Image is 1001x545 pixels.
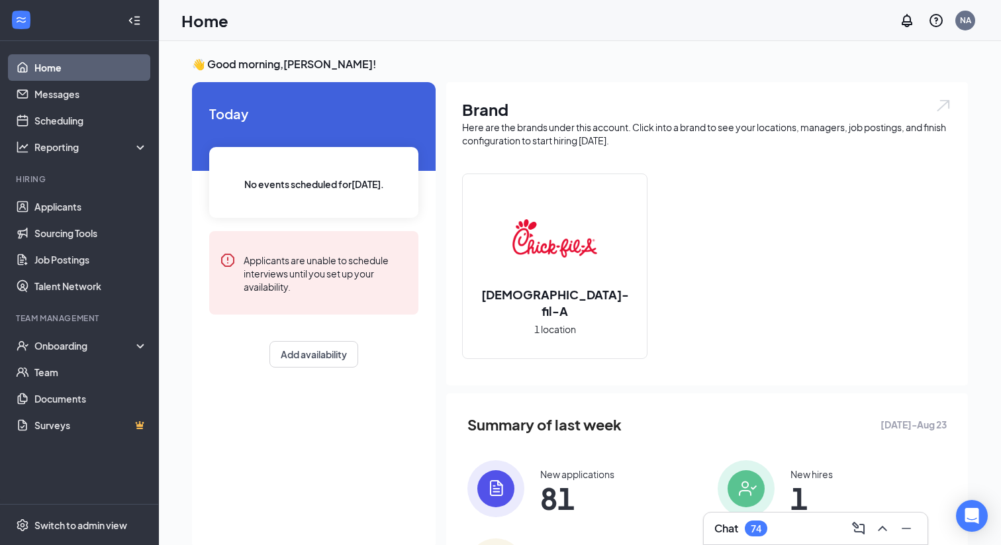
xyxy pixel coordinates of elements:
[34,81,148,107] a: Messages
[34,140,148,154] div: Reporting
[540,486,614,510] span: 81
[16,173,145,185] div: Hiring
[875,520,890,536] svg: ChevronUp
[899,13,915,28] svg: Notifications
[790,468,833,481] div: New hires
[34,246,148,273] a: Job Postings
[16,140,29,154] svg: Analysis
[34,339,136,352] div: Onboarding
[128,14,141,27] svg: Collapse
[462,121,952,147] div: Here are the brands under this account. Click into a brand to see your locations, managers, job p...
[34,385,148,412] a: Documents
[467,460,524,517] img: icon
[34,193,148,220] a: Applicants
[192,57,968,72] h3: 👋 Good morning, [PERSON_NAME] !
[34,519,127,532] div: Switch to admin view
[15,13,28,26] svg: WorkstreamLogo
[935,98,952,113] img: open.6027fd2a22e1237b5b06.svg
[956,500,988,532] div: Open Intercom Messenger
[462,98,952,121] h1: Brand
[34,107,148,134] a: Scheduling
[244,177,384,191] span: No events scheduled for [DATE] .
[718,460,775,517] img: icon
[896,518,917,539] button: Minimize
[467,413,622,436] span: Summary of last week
[512,196,597,281] img: Chick-fil-A
[714,521,738,536] h3: Chat
[16,519,29,532] svg: Settings
[269,341,358,368] button: Add availability
[790,486,833,510] span: 1
[34,412,148,438] a: SurveysCrown
[872,518,893,539] button: ChevronUp
[34,273,148,299] a: Talent Network
[851,520,867,536] svg: ComposeMessage
[244,252,408,293] div: Applicants are unable to schedule interviews until you set up your availability.
[848,518,869,539] button: ComposeMessage
[881,417,947,432] span: [DATE] - Aug 23
[463,286,647,319] h2: [DEMOGRAPHIC_DATA]-fil-A
[220,252,236,268] svg: Error
[534,322,576,336] span: 1 location
[209,103,418,124] span: Today
[34,54,148,81] a: Home
[34,359,148,385] a: Team
[751,523,761,534] div: 74
[16,313,145,324] div: Team Management
[181,9,228,32] h1: Home
[34,220,148,246] a: Sourcing Tools
[540,468,614,481] div: New applications
[928,13,944,28] svg: QuestionInfo
[960,15,971,26] div: NA
[16,339,29,352] svg: UserCheck
[898,520,914,536] svg: Minimize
